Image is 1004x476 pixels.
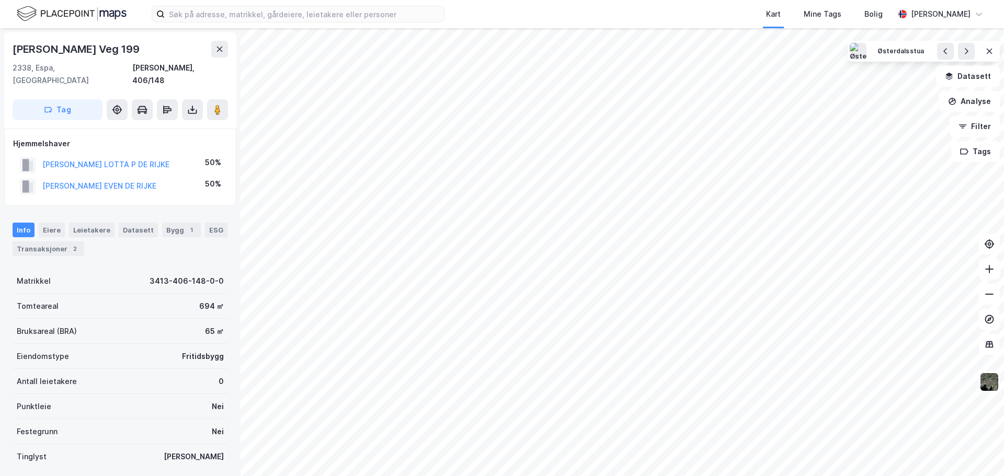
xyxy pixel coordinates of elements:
div: Kart [766,8,781,20]
div: Tomteareal [17,300,59,312]
div: Fritidsbygg [182,350,224,363]
div: 694 ㎡ [199,300,224,312]
div: Hjemmelshaver [13,137,227,150]
div: 2338, Espa, [GEOGRAPHIC_DATA] [13,62,132,87]
div: Leietakere [69,223,115,237]
div: [PERSON_NAME] [164,450,224,463]
button: Østerdalsstua [871,43,931,60]
div: Østerdalsstua [877,47,924,56]
div: ESG [205,223,227,237]
div: Nei [212,425,224,438]
button: Tag [13,99,102,120]
div: Kontrollprogram for chat [952,426,1004,476]
div: Transaksjoner [13,241,84,256]
div: [PERSON_NAME], 406/148 [132,62,228,87]
div: Punktleie [17,400,51,413]
div: Bolig [864,8,883,20]
div: 65 ㎡ [205,325,224,338]
div: 50% [205,178,221,190]
div: Mine Tags [804,8,841,20]
button: Analyse [939,91,1000,112]
input: Søk på adresse, matrikkel, gårdeiere, leietakere eller personer [165,6,444,22]
div: 3413-406-148-0-0 [150,275,224,287]
img: logo.f888ab2527a4732fd821a326f86c7f29.svg [17,5,127,23]
div: Bygg [162,223,201,237]
div: 50% [205,156,221,169]
div: 0 [219,375,224,388]
div: Datasett [119,223,158,237]
div: Tinglyst [17,450,47,463]
div: 1 [186,225,197,235]
div: Antall leietakere [17,375,77,388]
div: [PERSON_NAME] [911,8,971,20]
div: Eiere [39,223,65,237]
button: Datasett [936,66,1000,87]
button: Filter [950,116,1000,137]
div: Nei [212,400,224,413]
button: Tags [951,141,1000,162]
div: Eiendomstype [17,350,69,363]
div: Matrikkel [17,275,51,287]
img: Østerdalsstua [850,43,866,60]
div: Festegrunn [17,425,58,438]
iframe: Chat Widget [952,426,1004,476]
div: 2 [70,243,80,254]
img: 9k= [979,372,999,392]
div: Bruksareal (BRA) [17,325,77,338]
div: [PERSON_NAME] Veg 199 [13,41,142,57]
div: Info [13,223,35,237]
